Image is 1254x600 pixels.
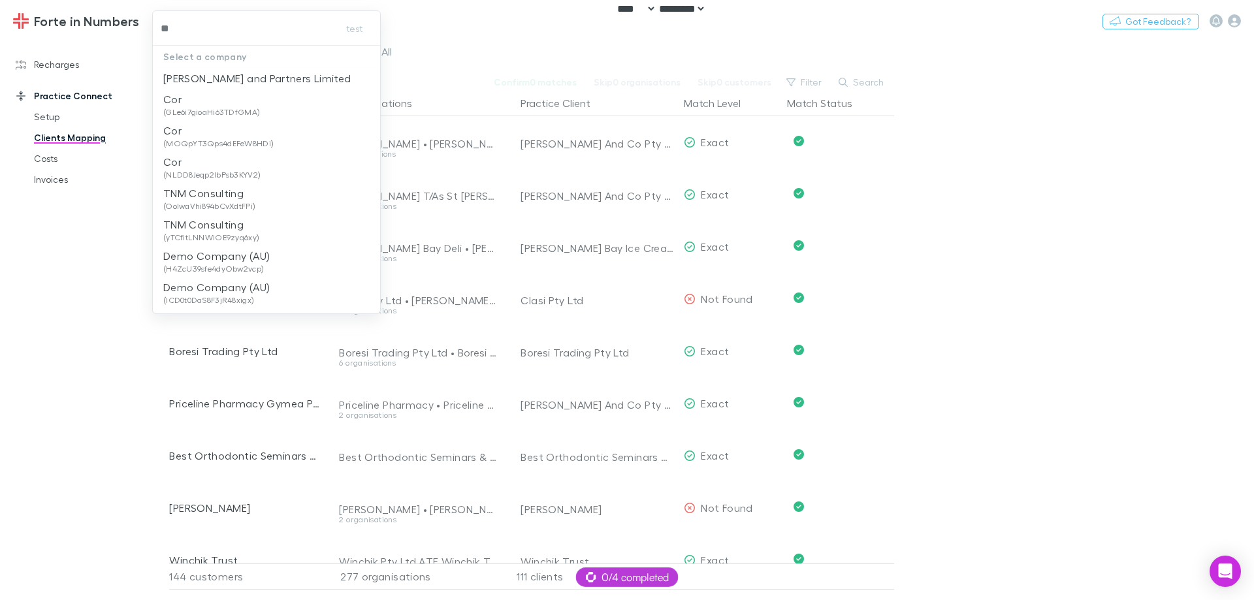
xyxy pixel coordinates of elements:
[1210,556,1241,587] div: Open Intercom Messenger
[163,170,261,180] span: (NLDD8Jeqp2IbPsb3KYV2)
[163,123,274,138] p: Cor
[163,185,255,201] p: TNM Consulting
[163,107,260,118] span: (GLe6i7gioaHi63TDfGMA)
[163,201,255,212] span: (OolwaVhi894bCvXdtFPi)
[163,248,270,264] p: Demo Company (AU)
[163,138,274,149] span: (MOQpYT3Qps4dEFeW8HDi)
[163,279,270,295] p: Demo Company (AU)
[163,154,261,170] p: Cor
[163,217,259,232] p: TNM Consulting
[333,21,375,37] button: test
[153,46,380,68] p: Select a company
[163,232,259,243] span: (yTCfitLNNWIOE9zyq6xy)
[346,21,362,37] span: test
[163,295,270,306] span: (ICD0t0DaS8F3jR48xigx)
[163,91,260,107] p: Cor
[163,71,351,86] p: [PERSON_NAME] and Partners Limited
[163,264,270,274] span: (H4ZcU39sfe4dyObw2vcp)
